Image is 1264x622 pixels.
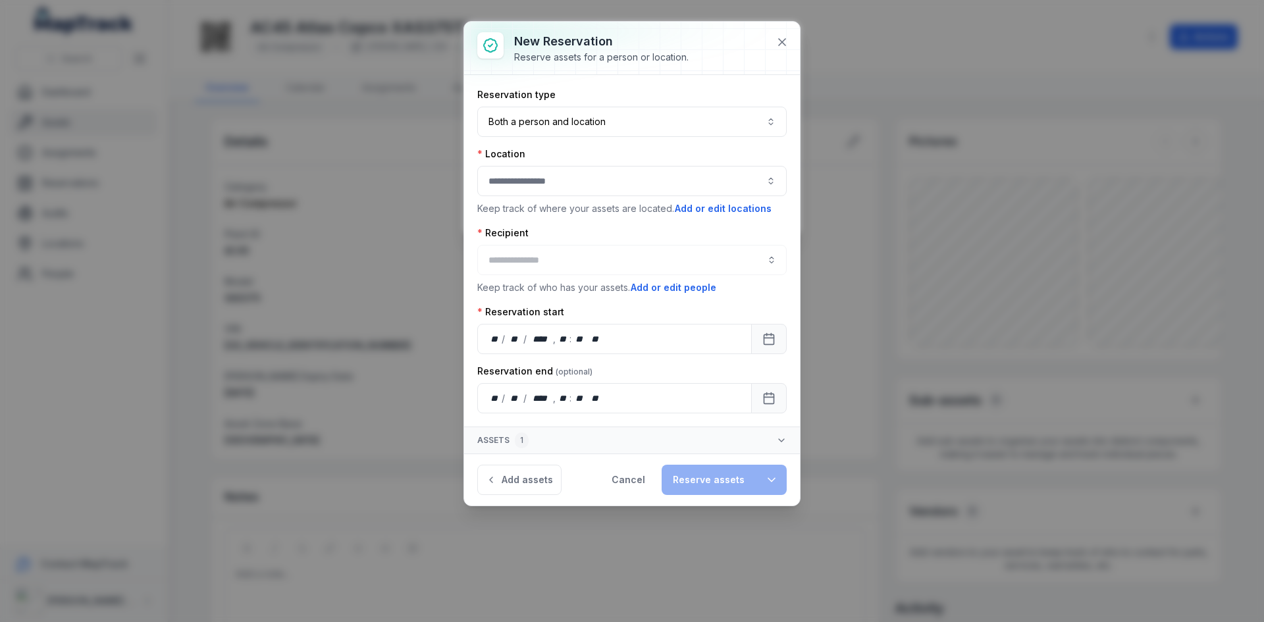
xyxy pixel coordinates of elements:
[514,32,689,51] h3: New reservation
[502,392,506,405] div: /
[514,51,689,64] div: Reserve assets for a person or location.
[477,365,592,378] label: Reservation end
[477,465,562,495] button: Add assets
[488,392,502,405] div: day,
[464,427,800,454] button: Assets1
[573,392,586,405] div: minute,
[488,332,502,346] div: day,
[523,332,528,346] div: /
[477,201,787,216] p: Keep track of where your assets are located.
[477,88,556,101] label: Reservation type
[477,147,525,161] label: Location
[477,305,564,319] label: Reservation start
[589,392,603,405] div: am/pm,
[630,280,717,295] button: Add or edit people
[506,392,524,405] div: month,
[553,332,557,346] div: ,
[569,392,573,405] div: :
[477,226,529,240] label: Recipient
[589,332,603,346] div: am/pm,
[751,383,787,413] button: Calendar
[553,392,557,405] div: ,
[528,332,552,346] div: year,
[515,432,529,448] div: 1
[506,332,524,346] div: month,
[477,280,787,295] p: Keep track of who has your assets.
[477,107,787,137] button: Both a person and location
[477,432,529,448] span: Assets
[523,392,528,405] div: /
[502,332,506,346] div: /
[674,201,772,216] button: Add or edit locations
[528,392,552,405] div: year,
[573,332,586,346] div: minute,
[600,465,656,495] button: Cancel
[557,332,570,346] div: hour,
[751,324,787,354] button: Calendar
[557,392,570,405] div: hour,
[569,332,573,346] div: :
